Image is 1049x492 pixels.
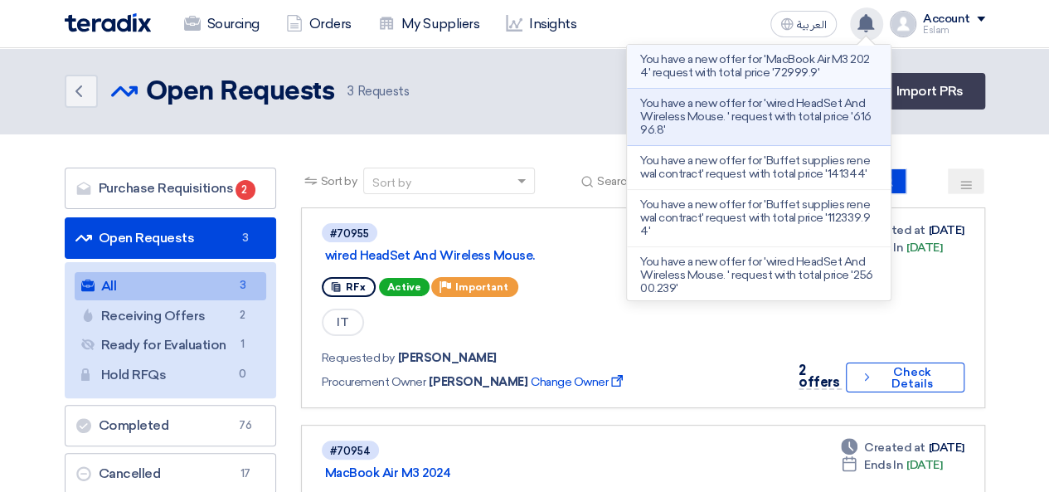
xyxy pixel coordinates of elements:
span: Sort by [321,173,357,190]
span: Procurement Owner [322,373,426,391]
span: Active [379,278,430,296]
span: 3 [233,277,253,295]
span: Requested by [322,349,395,367]
h2: Open Requests [146,76,335,109]
img: Teradix logo [65,13,151,32]
div: Sort by [372,174,411,192]
button: العربية [770,11,837,37]
a: Orders [273,6,365,42]
div: Account [923,12,970,27]
a: My Suppliers [365,6,493,42]
span: Ends In [864,239,903,256]
button: Check Details [846,363,964,392]
span: [PERSON_NAME] [398,349,497,367]
span: Change Owner [531,373,626,391]
p: You have a new offer for 'Buffet supplies renewal contract' request with total price '141344' [640,154,877,181]
span: Important [455,281,508,293]
div: #70954 [330,446,371,456]
a: wired HeadSet And Wireless Mouse. [325,248,740,263]
span: Ends In [864,456,903,474]
div: [DATE] [841,239,942,256]
a: Import PRs [874,73,984,110]
a: Sourcing [171,6,273,42]
p: You have a new offer for 'Buffet supplies renewal contract' request with total price '112339.94' [640,198,877,238]
span: العربية [797,19,827,31]
span: 3 [347,84,354,99]
span: 2 [233,307,253,324]
span: RFx [346,281,366,293]
a: Hold RFQs [75,361,266,389]
a: Ready for Evaluation [75,331,266,359]
span: Created at [864,439,925,456]
a: MacBook Air M3 2024 [325,465,740,480]
p: You have a new offer for 'wired HeadSet And Wireless Mouse. ' request with total price '25600.239' [640,256,877,295]
span: [PERSON_NAME] [429,373,527,391]
a: Completed76 [65,405,276,446]
span: 0 [233,366,253,383]
a: Purchase Requisitions2 [65,168,276,209]
span: Search [597,173,632,190]
span: 17 [236,465,255,482]
span: Created at [864,222,925,239]
div: [DATE] [841,456,942,474]
a: All [75,272,266,300]
div: [DATE] [841,439,964,456]
div: [DATE] [841,222,964,239]
p: You have a new offer for 'wired HeadSet And Wireless Mouse. ' request with total price '61696.8' [640,97,877,137]
span: IT [322,309,364,336]
a: Receiving Offers [75,302,266,330]
span: 1 [233,336,253,353]
span: Requests [347,82,409,101]
span: 2 offers [799,363,839,390]
a: Open Requests3 [65,217,276,259]
span: 3 [236,230,255,246]
span: 76 [236,417,255,434]
div: #70955 [330,228,369,239]
span: 2 [236,180,255,200]
div: Eslam [923,26,985,35]
p: You have a new offer for 'MacBook Air M3 2024' request with total price '72999.9' [640,53,877,80]
a: Insights [493,6,590,42]
img: profile_test.png [890,11,916,37]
